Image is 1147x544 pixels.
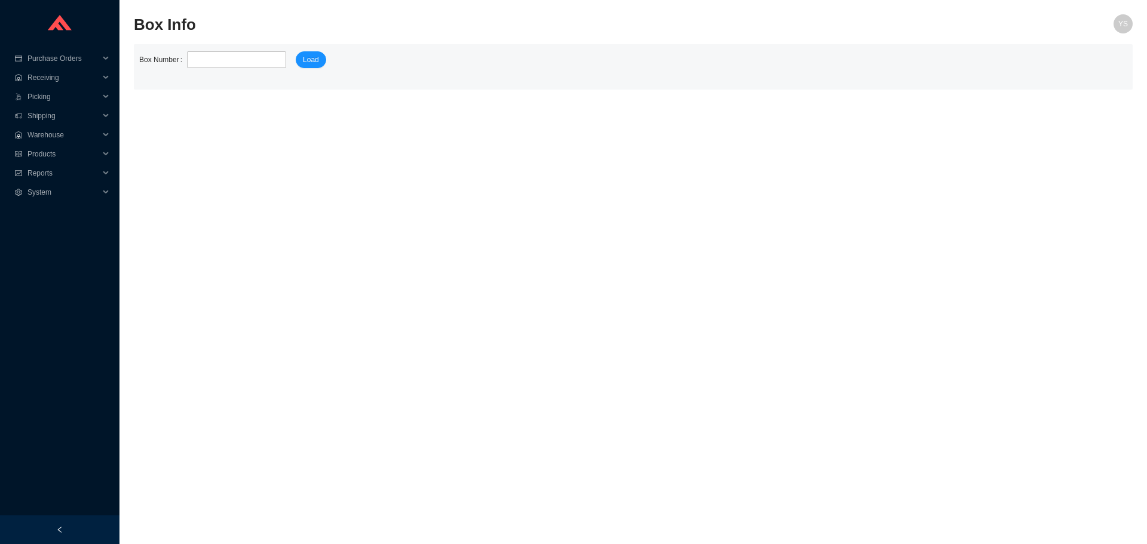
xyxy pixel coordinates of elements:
label: Box Number [139,51,187,68]
span: left [56,526,63,533]
span: Load [303,54,319,66]
span: credit-card [14,55,23,62]
span: YS [1118,14,1128,33]
span: Receiving [27,68,99,87]
span: Reports [27,164,99,183]
h2: Box Info [134,14,883,35]
span: setting [14,189,23,196]
span: Picking [27,87,99,106]
span: Warehouse [27,125,99,145]
span: Shipping [27,106,99,125]
span: System [27,183,99,202]
span: fund [14,170,23,177]
button: Load [296,51,326,68]
span: Products [27,145,99,164]
span: read [14,150,23,158]
span: Purchase Orders [27,49,99,68]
